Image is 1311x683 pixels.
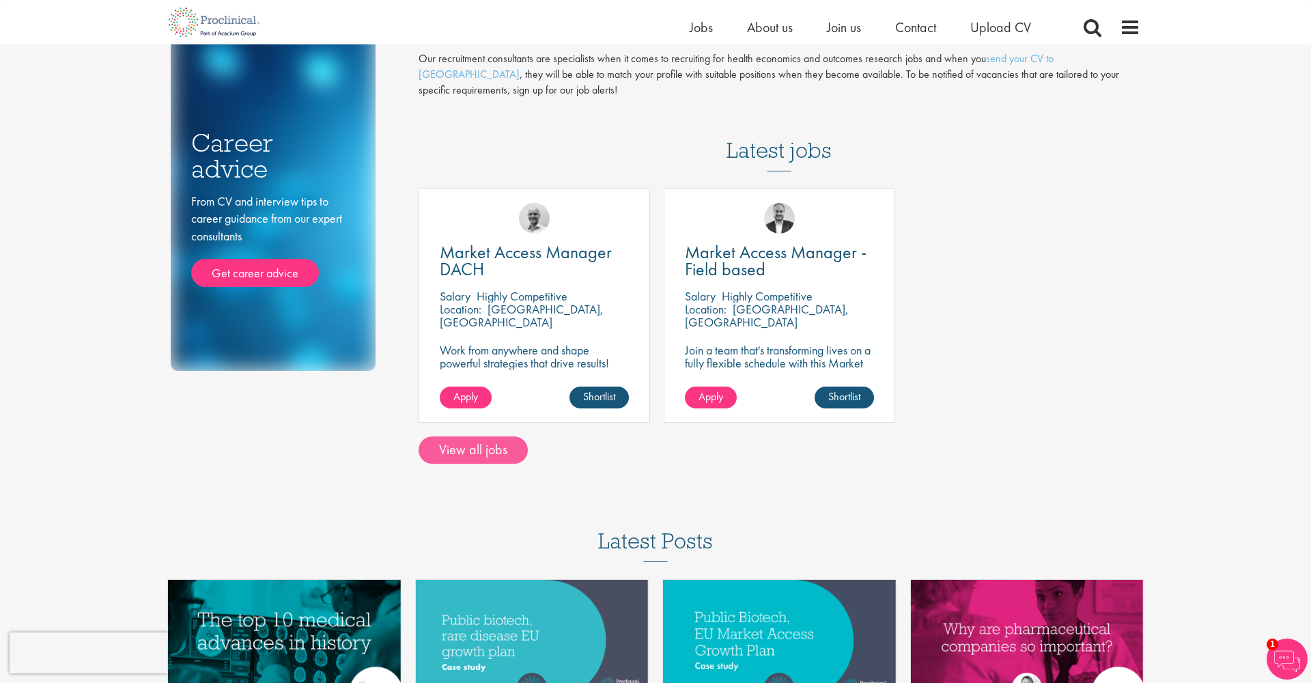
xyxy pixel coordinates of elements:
[419,436,528,464] a: View all jobs
[685,387,737,408] a: Apply
[1267,639,1308,680] img: Chatbot
[747,18,793,36] a: About us
[764,203,795,234] img: Aitor Melia
[690,18,713,36] a: Jobs
[598,529,713,562] h3: Latest Posts
[191,193,355,288] div: From CV and interview tips to career guidance from our expert consultants
[685,301,727,317] span: Location:
[191,259,319,288] a: Get career advice
[685,344,874,382] p: Join a team that's transforming lives on a fully flexible schedule with this Market Access Manage...
[895,18,936,36] a: Contact
[191,130,355,182] h3: Career advice
[477,288,567,304] p: Highly Competitive
[440,301,604,330] p: [GEOGRAPHIC_DATA], [GEOGRAPHIC_DATA]
[440,244,629,278] a: Market Access Manager DACH
[727,104,832,171] h3: Latest jobs
[569,387,629,408] a: Shortlist
[970,18,1031,36] a: Upload CV
[699,389,723,404] span: Apply
[685,244,874,278] a: Market Access Manager - Field based
[440,240,612,281] span: Market Access Manager DACH
[440,387,492,408] a: Apply
[10,632,184,673] iframe: reCAPTCHA
[685,301,849,330] p: [GEOGRAPHIC_DATA], [GEOGRAPHIC_DATA]
[419,51,1141,98] p: Our recruitment consultants are specialists when it comes to recruiting for health economics and ...
[440,288,470,304] span: Salary
[440,301,481,317] span: Location:
[453,389,478,404] span: Apply
[685,240,866,281] span: Market Access Manager - Field based
[419,51,1054,81] a: send your CV to [GEOGRAPHIC_DATA]
[519,203,550,234] img: Jake Robinson
[827,18,861,36] a: Join us
[722,288,813,304] p: Highly Competitive
[440,344,629,395] p: Work from anywhere and shape powerful strategies that drive results! Enjoy the freedom of remote ...
[1267,639,1278,650] span: 1
[815,387,874,408] a: Shortlist
[685,288,716,304] span: Salary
